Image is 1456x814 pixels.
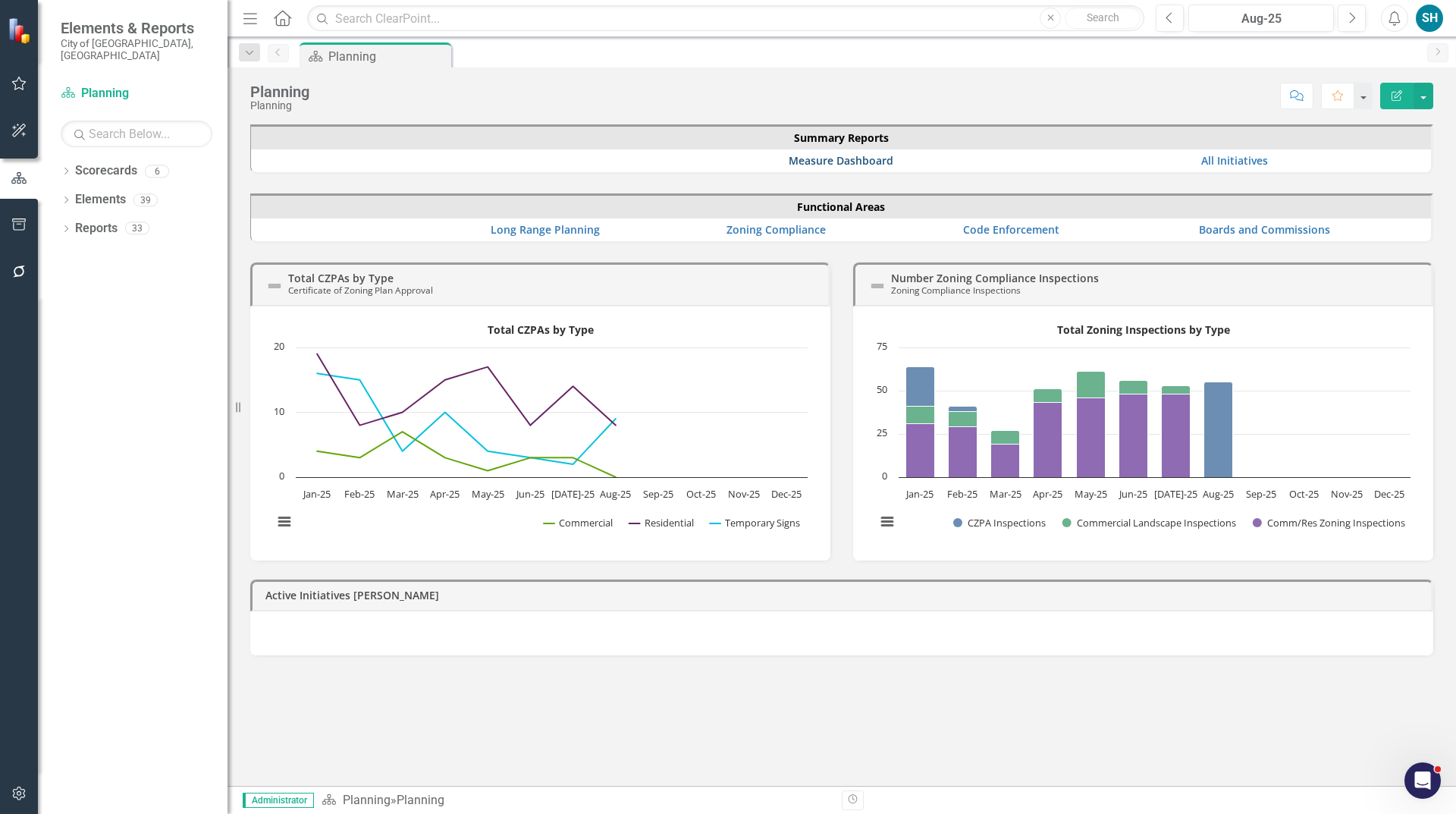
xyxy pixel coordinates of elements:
path: Jan-25, 31. Comm/Res Zoning Inspections. [906,423,935,477]
text: May-25 [1075,487,1107,501]
input: Search Below... [61,121,212,147]
path: May-25, 46. Comm/Res Zoning Inspections. [1077,398,1106,477]
div: Planning [250,100,309,112]
text: Jan-25 [905,487,934,501]
text: 0 [279,469,284,482]
path: Jan-25, 23. CZPA Inspections. [906,366,935,406]
button: Aug-25 [1188,5,1334,32]
text: Feb-25 [947,487,977,501]
path: Jan-25, 10. Commercial Landscape Inspections. [906,406,935,423]
text: Oct-25 [1289,487,1319,501]
text: Mar-25 [990,487,1021,501]
button: Show Comm/Res Zoning Inspections [1253,516,1404,530]
text: Oct-25 [686,487,716,501]
div: Aug-25 [1194,10,1329,28]
text: 25 [877,426,887,439]
text: 0 [882,469,887,482]
text: 75 [877,339,887,353]
text: [DATE]-25 [1154,487,1197,501]
text: Dec-25 [771,487,802,501]
div: Planning [250,83,309,100]
a: All Initiatives [1201,153,1268,168]
text: Jun-25 [515,487,544,501]
th: Functional Areas [251,196,1431,218]
path: Jun-25, 8. Commercial Landscape Inspections. [1119,380,1148,394]
div: Total CZPAs by Type. Highcharts interactive chart. [265,318,815,545]
path: Feb-25, 3. CZPA Inspections. [949,406,977,411]
small: Certificate of Zoning Plan Approval [288,284,433,296]
a: Total CZPAs by Type [288,271,394,285]
path: Mar-25, 8. Commercial Landscape Inspections. [991,430,1020,444]
button: View chart menu, Total Zoning Inspections by Type [877,511,898,533]
div: 6 [145,165,169,178]
a: Planning [61,85,212,102]
a: Scorecards [75,162,137,180]
button: Show Commercial [544,516,613,530]
input: Search ClearPoint... [307,5,1144,32]
a: Long Range Planning [491,222,600,237]
img: Not Defined [868,277,886,295]
a: Elements [75,191,126,209]
small: Zoning Compliance Inspections [891,284,1021,296]
path: Jun-25, 48. Comm/Res Zoning Inspections. [1119,394,1148,477]
a: Measure Dashboard [789,153,893,168]
div: Planning [328,47,447,66]
text: Mar-25 [387,487,419,501]
text: Feb-25 [344,487,375,501]
text: Nov-25 [1331,487,1363,501]
div: 33 [125,222,149,235]
text: 20 [274,339,284,353]
path: Apr-25, 43. Comm/Res Zoning Inspections. [1034,402,1062,477]
path: Aug-25, 55. CZPA Inspections. [1204,382,1233,477]
text: Sep-25 [643,487,673,501]
text: 10 [274,404,284,418]
path: Jul-25, 48. Comm/Res Zoning Inspections. [1162,394,1191,477]
button: Show Commercial Landscape Inspections [1062,516,1236,530]
text: 50 [877,382,887,396]
a: Boards and Commissions [1199,222,1330,237]
span: Elements & Reports [61,19,212,37]
button: View chart menu, Total CZPAs by Type [274,511,295,533]
text: Apr-25 [1033,487,1062,501]
div: Total Zoning Inspections by Type. Highcharts interactive chart. [868,318,1418,545]
g: Comm/Res Zoning Inspections, bar series 3 of 3 with 12 bars. [906,347,1390,478]
text: Total CZPAs by Type [488,322,594,337]
a: Zoning Compliance [726,222,826,237]
path: Jul-25, 5. Commercial Landscape Inspections. [1162,385,1191,394]
th: Summary Reports [251,127,1431,149]
img: ClearPoint Strategy [8,17,34,44]
path: Mar-25, 19. Comm/Res Zoning Inspections. [991,444,1020,477]
a: Planning [343,793,391,807]
path: Apr-25, 8. Commercial Landscape Inspections. [1034,388,1062,402]
path: Feb-25, 9. Commercial Landscape Inspections. [949,411,977,426]
svg: Interactive chart [868,318,1418,545]
text: Nov-25 [728,487,760,501]
div: » [322,792,830,809]
text: Apr-25 [430,487,460,501]
text: Aug-25 [1203,487,1234,501]
button: SH [1416,5,1443,32]
div: Planning [397,793,444,807]
iframe: Intercom live chat [1404,762,1441,799]
img: Not Defined [265,277,284,295]
button: Show Residential [629,516,694,530]
h3: Active Initiatives [PERSON_NAME] [265,589,1423,601]
text: Jun-25 [1118,487,1147,501]
text: Sep-25 [1246,487,1276,501]
a: Number Zoning Compliance Inspections [891,271,1099,285]
span: Administrator [243,793,314,808]
span: Search [1087,11,1119,24]
path: May-25, 15. Commercial Landscape Inspections. [1077,371,1106,398]
text: May-25 [472,487,504,501]
svg: Interactive chart [265,318,815,545]
div: 39 [133,193,158,206]
text: Total Zoning Inspections by Type [1057,322,1230,337]
text: Jan-25 [302,487,331,501]
g: Temporary Signs, line 3 of 3 with 12 data points. [315,370,619,467]
a: Code Enforcement [963,222,1059,237]
button: Show CZPA Inspections [953,516,1046,530]
text: Aug-25 [600,487,631,501]
button: Show Temporary Signs [710,516,801,530]
text: Dec-25 [1374,487,1404,501]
